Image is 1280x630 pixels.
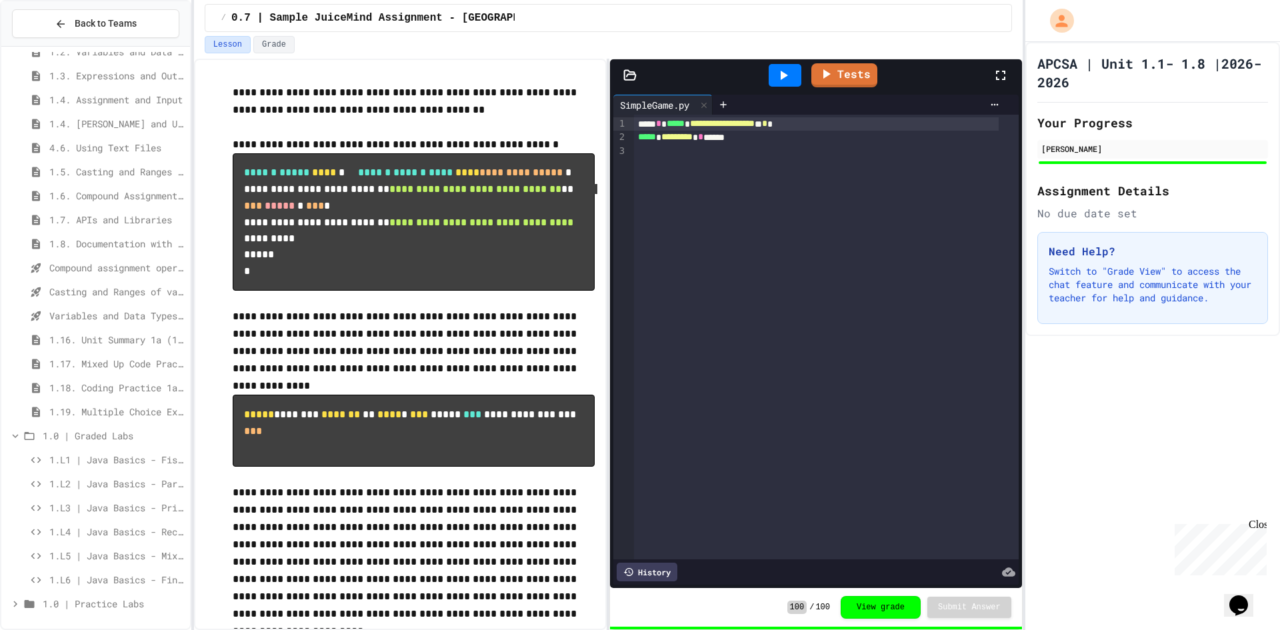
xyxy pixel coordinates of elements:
h2: Your Progress [1037,113,1268,132]
span: 1.L6 | Java Basics - Final Calculator Lab [49,573,185,587]
div: History [617,563,677,581]
span: 1.5. Casting and Ranges of Values [49,165,185,179]
div: Chat with us now!Close [5,5,92,85]
span: 1.L4 | Java Basics - Rectangle Lab [49,525,185,539]
span: Variables and Data Types - Quiz [49,309,185,323]
h2: Assignment Details [1037,181,1268,200]
span: 1.4. [PERSON_NAME] and User Input [49,117,185,131]
span: / [809,602,814,613]
span: 100 [815,602,830,613]
span: Submit Answer [938,602,1001,613]
div: SimpleGame.py [613,95,713,115]
div: SimpleGame.py [613,98,696,112]
span: 1.17. Mixed Up Code Practice 1.1-1.6 [49,357,185,371]
span: 1.2. Variables and Data Types [49,45,185,59]
span: Casting and Ranges of variables - Quiz [49,285,185,299]
span: 1.L1 | Java Basics - Fish Lab [49,453,185,467]
span: 1.19. Multiple Choice Exercises for Unit 1a (1.1-1.6) [49,405,185,419]
span: 0.7 | Sample JuiceMind Assignment - [GEOGRAPHIC_DATA] [231,10,571,26]
p: Switch to "Grade View" to access the chat feature and communicate with your teacher for help and ... [1049,265,1257,305]
span: 1.7. APIs and Libraries [49,213,185,227]
span: 1.16. Unit Summary 1a (1.1-1.6) [49,333,185,347]
div: 2 [613,131,627,144]
h1: APCSA | Unit 1.1- 1.8 |2026-2026 [1037,54,1268,91]
span: 1.L5 | Java Basics - Mixed Number Lab [49,549,185,563]
div: 1 [613,117,627,131]
span: 1.L3 | Java Basics - Printing Code Lab [49,501,185,515]
span: 1.18. Coding Practice 1a (1.1-1.6) [49,381,185,395]
span: 100 [787,601,807,614]
span: Compound assignment operators - Quiz [49,261,185,275]
span: 1.3. Expressions and Output [New] [49,69,185,83]
div: [PERSON_NAME] [1041,143,1264,155]
span: 4.6. Using Text Files [49,141,185,155]
div: 3 [613,145,627,158]
h3: Need Help? [1049,243,1257,259]
span: / [221,13,226,23]
span: 1.L2 | Java Basics - Paragraphs Lab [49,477,185,491]
button: Grade [253,36,295,53]
div: My Account [1036,5,1077,36]
span: Back to Teams [75,17,137,31]
span: 1.0 | Practice Labs [43,597,185,611]
button: View grade [841,596,921,619]
button: Lesson [205,36,251,53]
div: No due date set [1037,205,1268,221]
iframe: chat widget [1224,577,1267,617]
span: 1.8. Documentation with Comments and Preconditions [49,237,185,251]
span: 1.0 | Graded Labs [43,429,185,443]
span: 1.4. Assignment and Input [49,93,185,107]
button: Back to Teams [12,9,179,38]
iframe: chat widget [1169,519,1267,575]
a: Tests [811,63,877,87]
span: 1.6. Compound Assignment Operators [49,189,185,203]
button: Submit Answer [927,597,1011,618]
